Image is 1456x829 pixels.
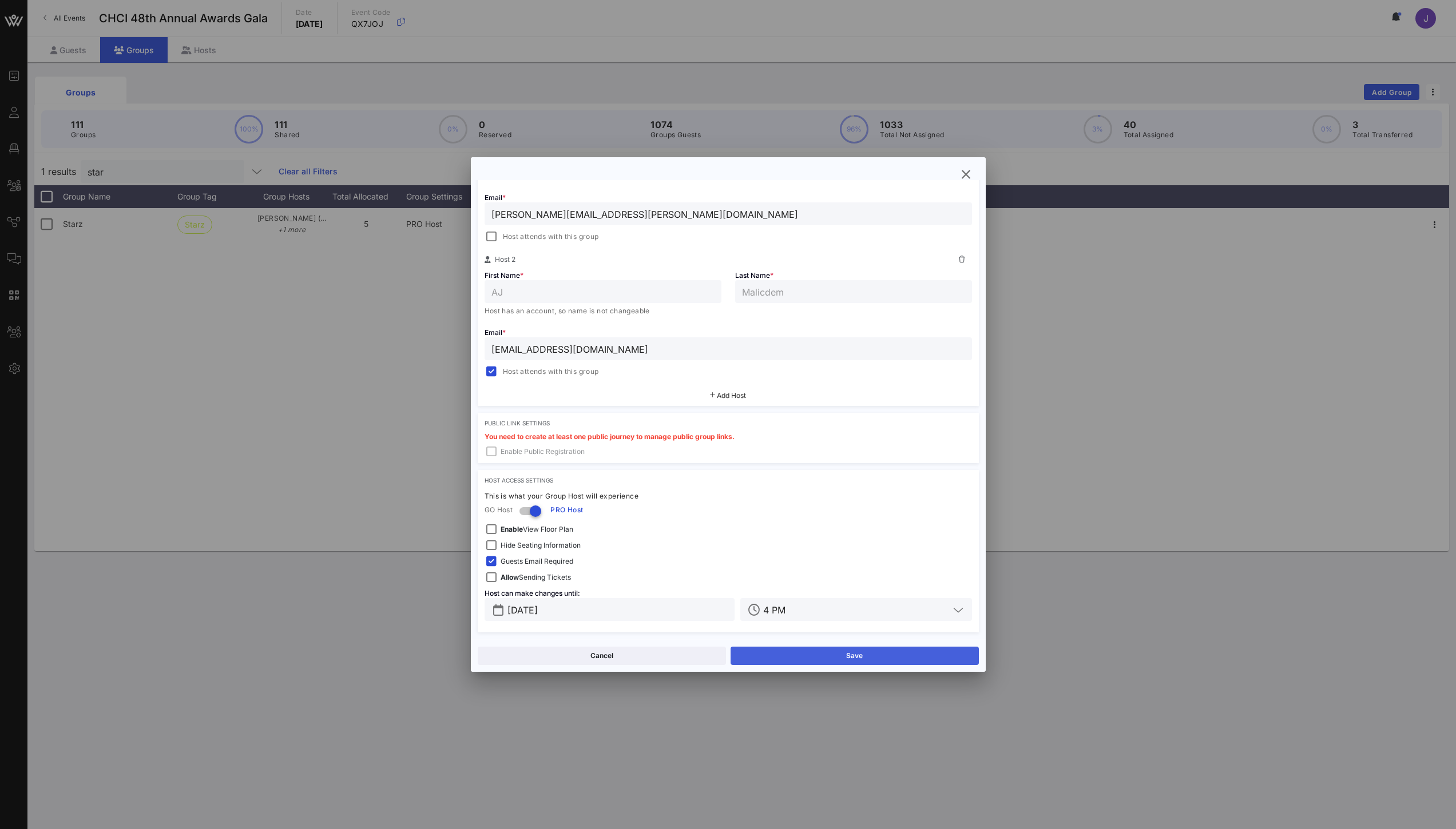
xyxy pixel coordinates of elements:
span: Sending Tickets [501,572,571,583]
div: Public Link Settings [485,420,972,427]
span: First Name [485,271,523,280]
span: Email [485,328,506,337]
div: This is what your Group Host will experience [485,491,972,502]
span: Host attends with this group [503,231,599,242]
button: Cancel [478,647,726,665]
span: Guests Email Required [501,556,573,567]
span: View Floor Plan [501,524,573,535]
strong: Allow [501,573,519,581]
span: Host 2 [495,255,515,264]
span: Email [485,193,506,202]
span: Host can make changes until: [485,589,580,597]
button: Save [731,647,979,665]
button: prepend icon [493,604,503,616]
span: Hide Seating Information [501,540,581,551]
span: Last Name [735,271,773,280]
span: You need to create at least one public journey to manage public group links. [485,432,735,441]
strong: Enable [501,525,523,533]
input: Time [763,602,949,617]
span: GO Host [485,504,513,516]
span: Host has an account, so name is not changeable [485,306,650,315]
span: Host attends with this group [503,366,599,377]
button: Add Host [710,392,746,399]
span: PRO Host [550,504,583,516]
span: Add Host [717,391,746,400]
div: Host Access Settings [485,477,972,484]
